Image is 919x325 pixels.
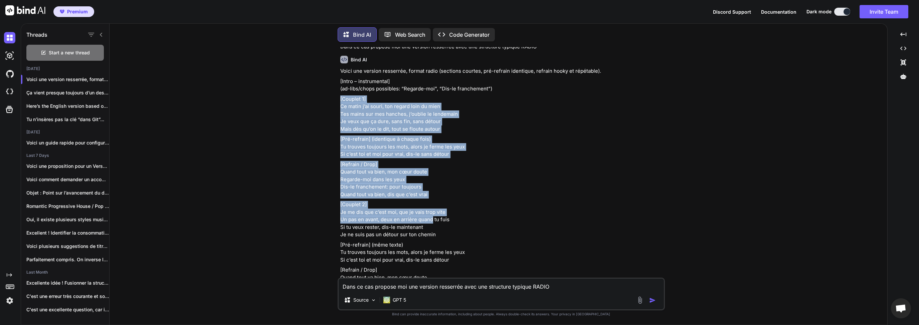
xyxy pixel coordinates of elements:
p: [Couplet 1] Ce matin j’ai souri, ton regard loin du mien Tes mains sur mes hanches, j’oublie le l... [340,95,664,133]
p: Parfaitement compris. On inverse la recette :... [26,256,109,263]
img: attachment [636,296,644,304]
p: Bind can provide inaccurate information, including about people. Always double-check its answers.... [338,312,665,317]
h6: Bind AI [351,56,367,63]
button: premiumPremium [53,6,94,17]
img: githubDark [4,68,15,79]
button: Invite Team [860,5,908,18]
p: Code Generator [449,31,490,39]
img: settings [4,295,15,306]
button: Discord Support [713,8,751,15]
p: Excellent ! Identifier la consommation par thread... [26,230,109,236]
p: Bind AI [353,31,371,39]
span: Documentation [761,9,796,15]
p: [Pré-refrain] (identique à chaque fois) Tu trouves toujours les mots, alors je ferme les yeux Si ... [340,135,664,158]
p: Voici comment demander un accompagnement par un... [26,176,109,183]
p: C'est une erreur très courante et souvent... [26,293,109,300]
h2: Last 7 Days [21,153,109,158]
h1: Threads [26,31,47,39]
img: darkAi-studio [4,50,15,61]
p: [Pré-refrain] (même texte) Tu trouves toujours les mots, alors je ferme les yeux Si c’est toi et ... [340,241,664,264]
p: Oui, il existe plusieurs styles musicaux " [26,216,109,223]
p: Web Search [395,31,425,39]
p: Here’s the English version based on your... [26,103,109,109]
h2: [DATE] [21,129,109,135]
p: Objet : Point sur l’avancement du dossier... [26,190,109,196]
img: Bind AI [5,5,45,15]
p: C'est une excellente question, car il n'existe... [26,306,109,313]
p: Source [353,297,369,303]
p: Voici plusieurs suggestions de titres basées sur... [26,243,109,250]
span: Dark mode [806,8,832,15]
p: Ça vient presque toujours d’un des point... [26,89,109,96]
p: [Couplet 2] Je me dis que c’est moi, que je vais trop vite Un pas en avant, deux en arrière quand... [340,201,664,239]
button: Documentation [761,8,796,15]
p: Romantic Progressive House / Pop Dance (soft... [26,203,109,210]
h2: [DATE] [21,66,109,71]
p: [Refrain / Drop] Quand tout va bien, mon cœur doute Regarde-moi dans les yeux Dis-le franchement:... [340,266,664,304]
img: premium [60,10,64,14]
p: Tu n’insères pas la clé “dans Git”... [26,116,109,123]
img: icon [649,297,656,304]
span: Premium [67,8,88,15]
p: GPT 5 [393,297,406,303]
img: darkChat [4,32,15,43]
p: Voici un guide rapide pour configurer nfsd... [26,139,109,146]
img: cloudideIcon [4,86,15,97]
h2: Last Month [21,270,109,275]
img: Pick Models [371,297,376,303]
span: Discord Support [713,9,751,15]
p: Voici une version resserrée, format radio (sections courtes, pré-refrain identique, refrain hooky... [340,67,664,75]
p: Voici une proposition pour un Verse 2:... [26,163,109,170]
p: [Refrain / Drop] Quand tout va bien, mon cœur doute Regarde-moi dans les yeux Dis-le franchement:... [340,161,664,199]
div: Ouvrir le chat [891,298,911,318]
p: Excellente idée ! Fusionner la structure hypnotique... [26,280,109,286]
p: [Intro – instrumental] (ad-libs/chops possibles: “Regarde-moi”, “Dis-le franchement”) [340,78,664,93]
p: Voici une version resserrée, format radi... [26,76,109,83]
span: Start a new thread [49,49,90,56]
img: GPT 5 [383,297,390,303]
